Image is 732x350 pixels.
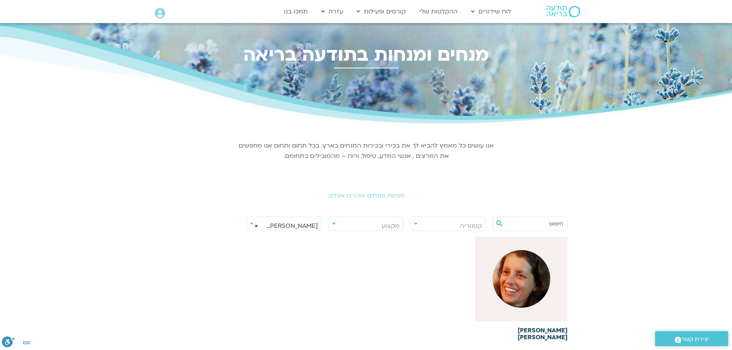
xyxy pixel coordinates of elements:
[460,222,482,230] span: קטגוריה
[475,327,568,341] h6: [PERSON_NAME] [PERSON_NAME]
[467,4,515,19] a: לוח שידורים
[505,217,563,230] input: חיפוש
[493,250,550,308] img: %D7%A1%D7%99%D7%92%D7%9C-%D7%91%D7%99%D7%A8%D7%9F-%D7%90%D7%91%D7%95%D7%97%D7%A6%D7%99%D7%A8%D7%9...
[280,4,312,19] a: תמכו בנו
[353,4,410,19] a: קורסים ופעילות
[151,44,581,65] h2: מנחים ומנחות בתודעה בריאה
[546,6,580,17] img: תודעה בריאה
[681,334,709,345] span: יצירת קשר
[247,217,321,235] span: סיגל בירן אבוחצירה
[382,222,400,230] span: מקצוע
[247,217,321,228] span: סיגל בירן אבוחצירה
[255,221,258,231] span: ×
[475,237,568,341] a: [PERSON_NAME] [PERSON_NAME]
[317,4,347,19] a: עזרה
[151,192,581,199] h2: מנחות ומנחים שהרצו אצלנו:
[655,331,728,346] a: יצירת קשר
[237,141,495,161] p: אנו עושים כל מאמץ להביא לך את בכירי ובכירות המנחים בארץ. בכל תחום ותחום אנו מחפשים את המרצים , אנ...
[415,4,461,19] a: ההקלטות שלי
